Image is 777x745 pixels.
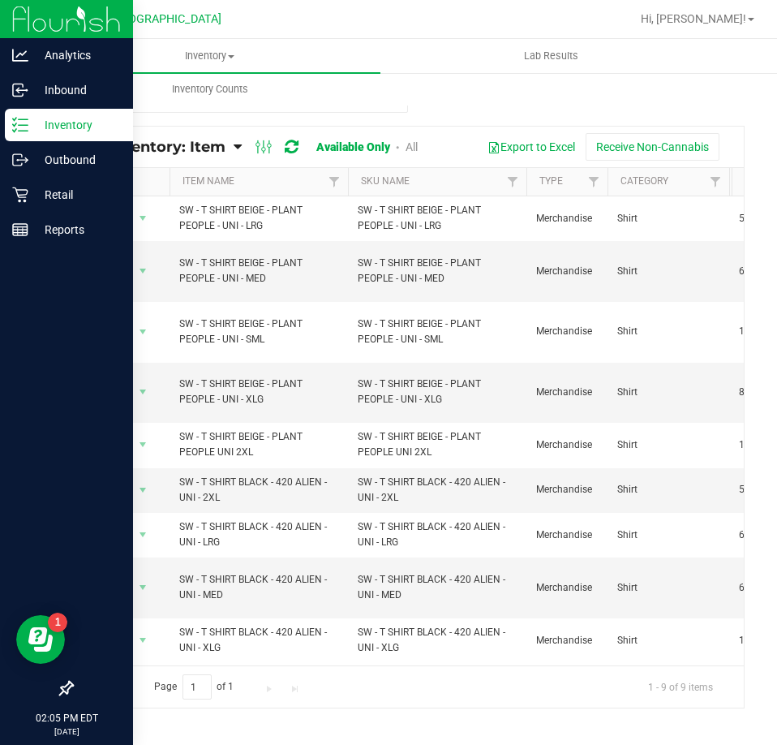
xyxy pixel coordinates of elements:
[179,429,338,460] span: SW - T SHIRT BEIGE - PLANT PEOPLE UNI 2XL
[28,80,126,100] p: Inbound
[179,519,338,550] span: SW - T SHIRT BLACK - 420 ALIEN - UNI - LRG
[28,150,126,170] p: Outbound
[179,475,338,506] span: SW - T SHIRT BLACK - 420 ALIEN - UNI - 2XL
[358,203,517,234] span: SW - T SHIRT BEIGE - PLANT PEOPLE - UNI - LRG
[12,47,28,63] inline-svg: Analytics
[12,117,28,133] inline-svg: Inventory
[182,175,234,187] a: Item Name
[635,674,726,699] span: 1 - 9 of 9 items
[179,377,338,407] span: SW - T SHIRT BEIGE - PLANT PEOPLE - UNI - XLG
[586,133,719,161] button: Receive Non-Cannabis
[28,115,126,135] p: Inventory
[179,572,338,603] span: SW - T SHIRT BLACK - 420 ALIEN - UNI - MED
[133,576,153,599] span: select
[110,12,221,26] span: [GEOGRAPHIC_DATA]
[358,519,517,550] span: SW - T SHIRT BLACK - 420 ALIEN - UNI - LRG
[321,168,348,196] a: Filter
[617,528,719,543] span: Shirt
[536,528,598,543] span: Merchandise
[380,39,722,73] a: Lab Results
[84,138,225,156] span: All Inventory: Item
[39,39,380,73] a: Inventory
[641,12,746,25] span: Hi, [PERSON_NAME]!
[12,222,28,238] inline-svg: Reports
[133,381,153,403] span: select
[133,629,153,652] span: select
[617,264,719,279] span: Shirt
[702,168,729,196] a: Filter
[140,674,247,700] span: Page of 1
[182,674,212,700] input: 1
[617,211,719,226] span: Shirt
[179,203,338,234] span: SW - T SHIRT BEIGE - PLANT PEOPLE - UNI - LRG
[358,429,517,460] span: SW - T SHIRT BEIGE - PLANT PEOPLE UNI 2XL
[536,482,598,497] span: Merchandise
[500,168,526,196] a: Filter
[133,433,153,456] span: select
[536,324,598,339] span: Merchandise
[12,152,28,168] inline-svg: Outbound
[133,479,153,502] span: select
[536,211,598,226] span: Merchandise
[539,175,563,187] a: Type
[179,317,338,347] span: SW - T SHIRT BEIGE - PLANT PEOPLE - UNI - SML
[84,138,234,156] a: All Inventory: Item
[536,633,598,648] span: Merchandise
[358,317,517,347] span: SW - T SHIRT BEIGE - PLANT PEOPLE - UNI - SML
[617,633,719,648] span: Shirt
[28,185,126,205] p: Retail
[7,711,126,726] p: 02:05 PM EDT
[133,260,153,282] span: select
[617,482,719,497] span: Shirt
[133,523,153,546] span: select
[39,49,380,63] span: Inventory
[581,168,607,196] a: Filter
[12,187,28,203] inline-svg: Retail
[28,220,126,239] p: Reports
[7,726,126,738] p: [DATE]
[358,377,517,407] span: SW - T SHIRT BEIGE - PLANT PEOPLE - UNI - XLG
[358,625,517,656] span: SW - T SHIRT BLACK - 420 ALIEN - UNI - XLG
[39,72,380,106] a: Inventory Counts
[361,175,410,187] a: SKU Name
[48,613,67,632] iframe: Resource center unread badge
[502,49,600,63] span: Lab Results
[133,321,153,343] span: select
[16,615,65,664] iframe: Resource center
[477,133,586,161] button: Export to Excel
[536,264,598,279] span: Merchandise
[620,175,668,187] a: Category
[179,625,338,656] span: SW - T SHIRT BLACK - 420 ALIEN - UNI - XLG
[133,207,153,230] span: select
[536,580,598,596] span: Merchandise
[28,45,126,65] p: Analytics
[536,437,598,453] span: Merchandise
[617,437,719,453] span: Shirt
[358,572,517,603] span: SW - T SHIRT BLACK - 420 ALIEN - UNI - MED
[316,140,390,153] a: Available Only
[617,385,719,400] span: Shirt
[617,580,719,596] span: Shirt
[358,475,517,506] span: SW - T SHIRT BLACK - 420 ALIEN - UNI - 2XL
[12,82,28,98] inline-svg: Inbound
[406,140,418,153] a: All
[358,256,517,286] span: SW - T SHIRT BEIGE - PLANT PEOPLE - UNI - MED
[617,324,719,339] span: Shirt
[179,256,338,286] span: SW - T SHIRT BEIGE - PLANT PEOPLE - UNI - MED
[536,385,598,400] span: Merchandise
[150,82,270,97] span: Inventory Counts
